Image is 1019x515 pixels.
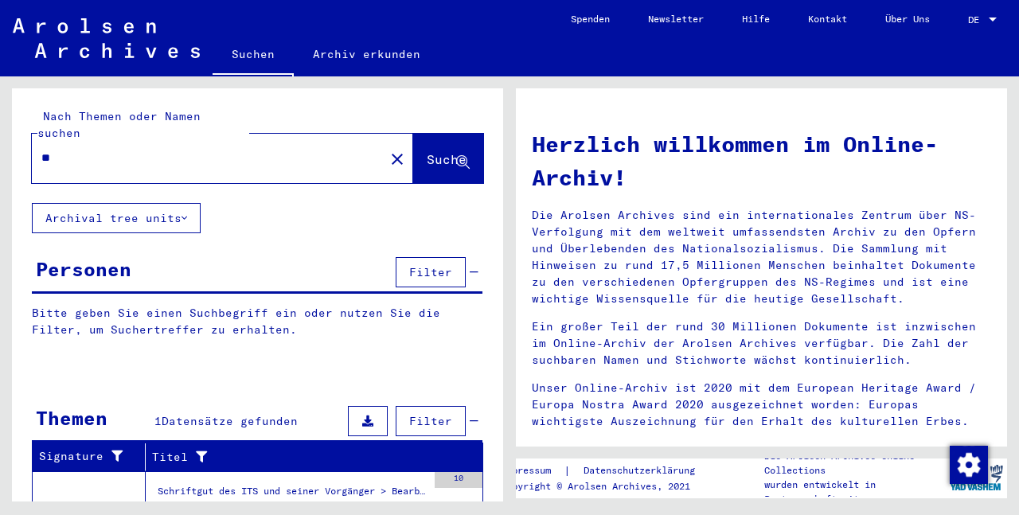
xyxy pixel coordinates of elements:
[764,478,946,506] p: wurden entwickelt in Partnerschaft mit
[571,462,714,479] a: Datenschutzerklärung
[152,449,443,466] div: Titel
[36,255,131,283] div: Personen
[501,462,564,479] a: Impressum
[501,479,714,494] p: Copyright © Arolsen Archives, 2021
[13,18,200,58] img: Arolsen_neg.svg
[32,203,201,233] button: Archival tree units
[501,462,714,479] div: |
[152,444,463,470] div: Titel
[162,414,298,428] span: Datensätze gefunden
[409,265,452,279] span: Filter
[947,458,1006,497] img: yv_logo.png
[409,414,452,428] span: Filter
[32,305,482,338] p: Bitte geben Sie einen Suchbegriff ein oder nutzen Sie die Filter, um Suchertreffer zu erhalten.
[396,406,466,436] button: Filter
[968,14,986,25] span: DE
[39,448,125,465] div: Signature
[435,472,482,488] div: 10
[294,35,439,73] a: Archiv erkunden
[154,414,162,428] span: 1
[532,318,991,369] p: Ein großer Teil der rund 30 Millionen Dokumente ist inzwischen im Online-Archiv der Arolsen Archi...
[39,444,145,470] div: Signature
[36,404,107,432] div: Themen
[764,449,946,478] p: Die Arolsen Archives Online-Collections
[158,484,427,506] div: Schriftgut des ITS und seiner Vorgänger > Bearbeitung von Anfragen > Fallbezogene [MEDICAL_DATA] ...
[532,207,991,307] p: Die Arolsen Archives sind ein internationales Zentrum über NS-Verfolgung mit dem weltweit umfasse...
[388,150,407,169] mat-icon: close
[381,142,413,174] button: Clear
[213,35,294,76] a: Suchen
[427,151,467,167] span: Suche
[532,127,991,194] h1: Herzlich willkommen im Online-Archiv!
[413,134,483,183] button: Suche
[532,380,991,430] p: Unser Online-Archiv ist 2020 mit dem European Heritage Award / Europa Nostra Award 2020 ausgezeic...
[950,446,988,484] img: Zustimmung ändern
[396,257,466,287] button: Filter
[37,109,201,140] mat-label: Nach Themen oder Namen suchen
